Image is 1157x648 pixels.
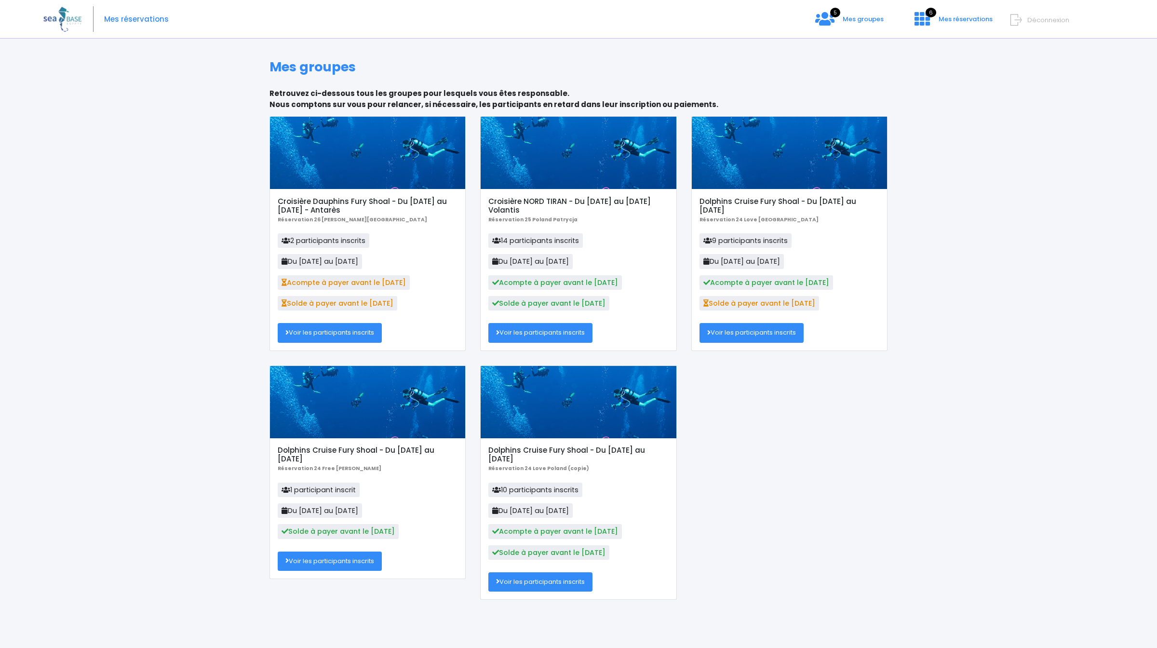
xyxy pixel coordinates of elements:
[278,483,360,497] span: 1 participant inscrit
[807,18,891,27] a: 5 Mes groupes
[488,197,668,215] h5: Croisière NORD TIRAN - Du [DATE] au [DATE] Volantis
[488,275,622,290] span: Acompte à payer avant le [DATE]
[843,14,884,24] span: Mes groupes
[278,197,457,215] h5: Croisière Dauphins Fury Shoal - Du [DATE] au [DATE] - Antarès
[278,296,397,310] span: Solde à payer avant le [DATE]
[700,275,833,290] span: Acompte à payer avant le [DATE]
[278,275,410,290] span: Acompte à payer avant le [DATE]
[830,8,840,17] span: 5
[488,572,592,592] a: Voir les participants inscrits
[488,483,582,497] span: 10 participants inscrits
[488,545,609,560] span: Solde à payer avant le [DATE]
[488,254,573,269] span: Du [DATE] au [DATE]
[278,323,382,342] a: Voir les participants inscrits
[488,446,668,463] h5: Dolphins Cruise Fury Shoal - Du [DATE] au [DATE]
[269,88,888,110] p: Retrouvez ci-dessous tous les groupes pour lesquels vous êtes responsable. Nous comptons sur vous...
[278,233,369,248] span: 2 participants inscrits
[278,216,427,223] b: Réservation 26 [PERSON_NAME][GEOGRAPHIC_DATA]
[278,254,362,269] span: Du [DATE] au [DATE]
[488,465,589,472] b: Réservation 24 Love Poland (copie)
[700,296,819,310] span: Solde à payer avant le [DATE]
[269,59,888,75] h1: Mes groupes
[488,323,592,342] a: Voir les participants inscrits
[700,233,792,248] span: 9 participants inscrits
[278,446,457,463] h5: Dolphins Cruise Fury Shoal - Du [DATE] au [DATE]
[926,8,936,17] span: 6
[488,503,573,518] span: Du [DATE] au [DATE]
[278,503,362,518] span: Du [DATE] au [DATE]
[488,216,578,223] b: Réservation 25 Poland Patrycja
[700,216,819,223] b: Réservation 24 Love [GEOGRAPHIC_DATA]
[700,197,879,215] h5: Dolphins Cruise Fury Shoal - Du [DATE] au [DATE]
[488,233,583,248] span: 14 participants inscrits
[278,465,381,472] b: Réservation 24 Free [PERSON_NAME]
[278,552,382,571] a: Voir les participants inscrits
[907,18,998,27] a: 6 Mes réservations
[1027,15,1069,25] span: Déconnexion
[700,323,804,342] a: Voir les participants inscrits
[488,296,609,310] span: Solde à payer avant le [DATE]
[700,254,784,269] span: Du [DATE] au [DATE]
[488,524,622,539] span: Acompte à payer avant le [DATE]
[939,14,993,24] span: Mes réservations
[278,524,399,539] span: Solde à payer avant le [DATE]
